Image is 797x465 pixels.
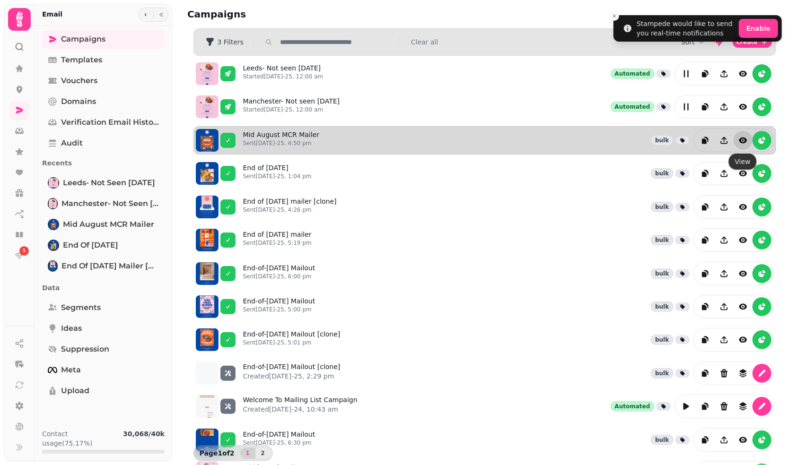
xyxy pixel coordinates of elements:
[715,264,734,283] button: Share campaign preview
[611,69,655,79] div: Automated
[196,196,219,218] img: aHR0cHM6Ly9zdGFtcGVkZS1zZXJ2aWNlLXByb2QtdGVtcGxhdGUtcHJldmlld3MuczMuZXUtd2VzdC0xLmFtYXpvbmF3cy5jb...
[739,19,778,38] button: Enable
[243,430,315,450] a: End-of-[DATE] MailoutSent[DATE]-25, 6:30 pm
[35,26,172,422] nav: Tabs
[243,329,341,350] a: End-of-[DATE] Mailout [clone]Sent[DATE]-25, 5:01 pm
[243,273,315,280] p: Sent [DATE]-25, 6:00 pm
[696,164,715,183] button: duplicate
[753,264,771,283] button: reports
[61,198,159,209] span: Manchester- Not seen [DATE]
[243,439,315,447] p: Sent [DATE]-25, 6:30 pm
[243,395,358,418] a: Welcome To Mailing List CampaignCreated[DATE]-24, 10:43 am
[696,64,715,83] button: duplicate
[753,431,771,449] button: reports
[243,239,312,247] p: Sent [DATE]-25, 5:19 pm
[736,39,758,45] span: Create
[63,177,155,189] span: Leeds- Not seen [DATE]
[49,220,58,229] img: Mid August MCR Mailer
[42,340,165,359] a: Suppression
[42,155,165,172] p: Recents
[61,323,82,334] span: Ideas
[651,168,673,179] div: bulk
[196,62,219,85] img: aHR0cHM6Ly9zdGFtcGVkZS1zZXJ2aWNlLXByb2QtdGVtcGxhdGUtcHJldmlld3MuczMuZXUtd2VzdC0xLmFtYXpvbmF3cy5jb...
[42,173,165,192] a: Leeds- Not seen in 3 monthsLeeds- Not seen [DATE]
[196,262,219,285] img: aHR0cHM6Ly9zdGFtcGVkZS1zZXJ2aWNlLXByb2QtdGVtcGxhdGUtcHJldmlld3MuczMuZXUtd2VzdC0xLmFtYXpvbmF3cy5jb...
[734,364,753,383] button: revisions
[196,295,219,318] img: aHR0cHM6Ly9zdGFtcGVkZS1zZXJ2aWNlLXByb2QtdGVtcGxhdGUtcHJldmlld3MuczMuZXUtd2VzdC0xLmFtYXpvbmF3cy5jb...
[42,194,165,213] a: Manchester- Not seen in 3 monthsManchester- Not seen [DATE]
[196,362,219,385] img: aHR0cHM6Ly9zdGFtcGVkZS1zZXJ2aWNlLXByb2QtdGVtcGxhdGUtcHJldmlld3MuczMuZXUtd2VzdC0xLmFtYXpvbmF3cy5jb...
[198,34,251,50] button: 3 Filters
[651,335,673,345] div: bulk
[753,64,771,83] button: reports
[42,257,165,276] a: End of June '25 mailer [clone]End of [DATE] mailer [clone]
[243,163,312,184] a: End of [DATE]Sent[DATE]-25, 1:04 pm
[753,231,771,250] button: reports
[753,97,771,116] button: reports
[61,138,83,149] span: Audit
[61,75,97,86] span: Vouchers
[63,240,118,251] span: End of [DATE]
[734,131,753,150] button: view
[753,330,771,349] button: reports
[61,364,81,376] span: Meta
[42,279,165,296] p: Data
[411,37,438,47] button: Clear all
[240,448,255,459] button: 1
[610,11,619,21] button: Close toast
[715,64,734,83] button: Share campaign preview
[23,248,26,254] span: 1
[61,96,96,107] span: Domains
[715,397,734,416] button: Delete
[123,430,165,438] b: 30,068 / 40k
[243,73,324,80] p: Started [DATE]-25, 12:00 am
[255,448,271,459] button: 2
[42,361,165,379] a: Meta
[734,198,753,216] button: view
[61,302,101,313] span: Segments
[753,164,771,183] button: reports
[243,172,312,180] p: Sent [DATE]-25, 1:04 pm
[63,219,154,230] span: Mid August MCR Mailer
[715,198,734,216] button: Share campaign preview
[715,231,734,250] button: Share campaign preview
[10,246,29,265] a: 1
[61,260,159,272] span: End of [DATE] mailer [clone]
[243,263,315,284] a: End-of-[DATE] MailoutSent[DATE]-25, 6:00 pm
[677,64,696,83] button: edit
[49,199,57,208] img: Manchester- Not seen in 3 months
[696,330,715,349] button: duplicate
[243,306,315,313] p: Sent [DATE]-25, 5:00 pm
[734,297,753,316] button: view
[218,39,244,45] span: 3 Filters
[651,235,673,245] div: bulk
[715,364,734,383] button: Delete
[49,241,58,250] img: End of July '25
[696,297,715,316] button: duplicate
[734,264,753,283] button: view
[42,134,165,153] a: Audit
[753,131,771,150] button: reports
[715,164,734,183] button: Share campaign preview
[696,97,715,116] button: duplicate
[243,371,341,381] p: Created [DATE]-25, 2:29 pm
[734,431,753,449] button: view
[651,301,673,312] div: bulk
[734,97,753,116] button: view
[243,339,341,346] p: Sent [DATE]-25, 5:01 pm
[243,230,312,250] a: End of [DATE] mailerSent[DATE]-25, 5:19 pm
[61,54,102,66] span: Templates
[196,162,219,185] img: aHR0cHM6Ly9zdGFtcGVkZS1zZXJ2aWNlLXByb2QtdGVtcGxhdGUtcHJldmlld3MuczMuZXUtd2VzdC0xLmFtYXpvbmF3cy5jb...
[42,113,165,132] a: Verification email history
[243,63,324,84] a: Leeds- Not seen [DATE]Started[DATE]-25, 12:00 am
[696,264,715,283] button: duplicate
[61,344,109,355] span: Suppression
[734,164,753,183] button: view
[42,215,165,234] a: Mid August MCR MailerMid August MCR Mailer
[42,30,165,49] a: Campaigns
[611,102,655,112] div: Automated
[696,231,715,250] button: duplicate
[196,129,219,152] img: aHR0cHM6Ly9zdGFtcGVkZS1zZXJ2aWNlLXByb2QtdGVtcGxhdGUtcHJldmlld3MuczMuZXUtd2VzdC0xLmFtYXpvbmF3cy5jb...
[243,296,315,317] a: End-of-[DATE] MailoutSent[DATE]-25, 5:00 pm
[61,34,105,45] span: Campaigns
